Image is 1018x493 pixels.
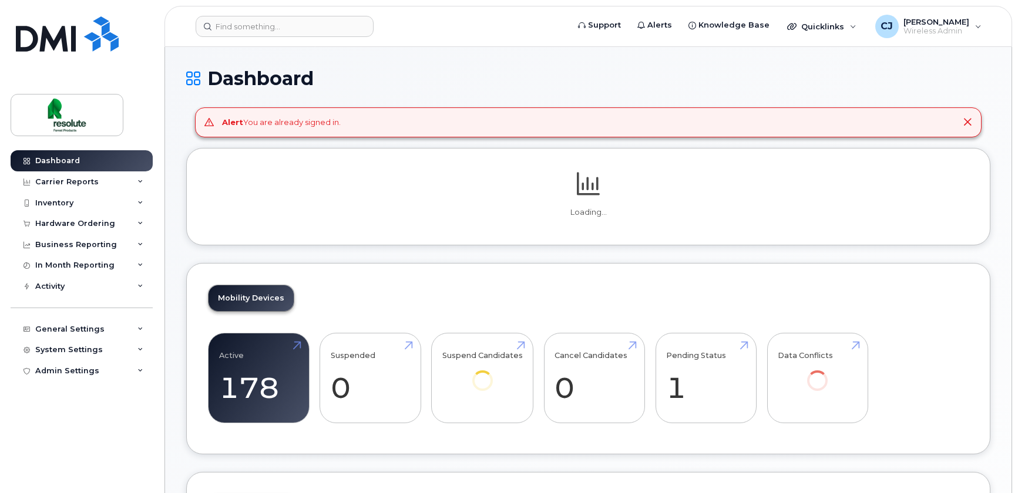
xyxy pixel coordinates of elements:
[209,285,294,311] a: Mobility Devices
[331,339,410,417] a: Suspended 0
[222,117,341,128] div: You are already signed in.
[208,207,969,218] p: Loading...
[222,117,243,127] strong: Alert
[555,339,634,417] a: Cancel Candidates 0
[186,68,990,89] h1: Dashboard
[442,339,523,407] a: Suspend Candidates
[666,339,745,417] a: Pending Status 1
[219,339,298,417] a: Active 178
[778,339,857,407] a: Data Conflicts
